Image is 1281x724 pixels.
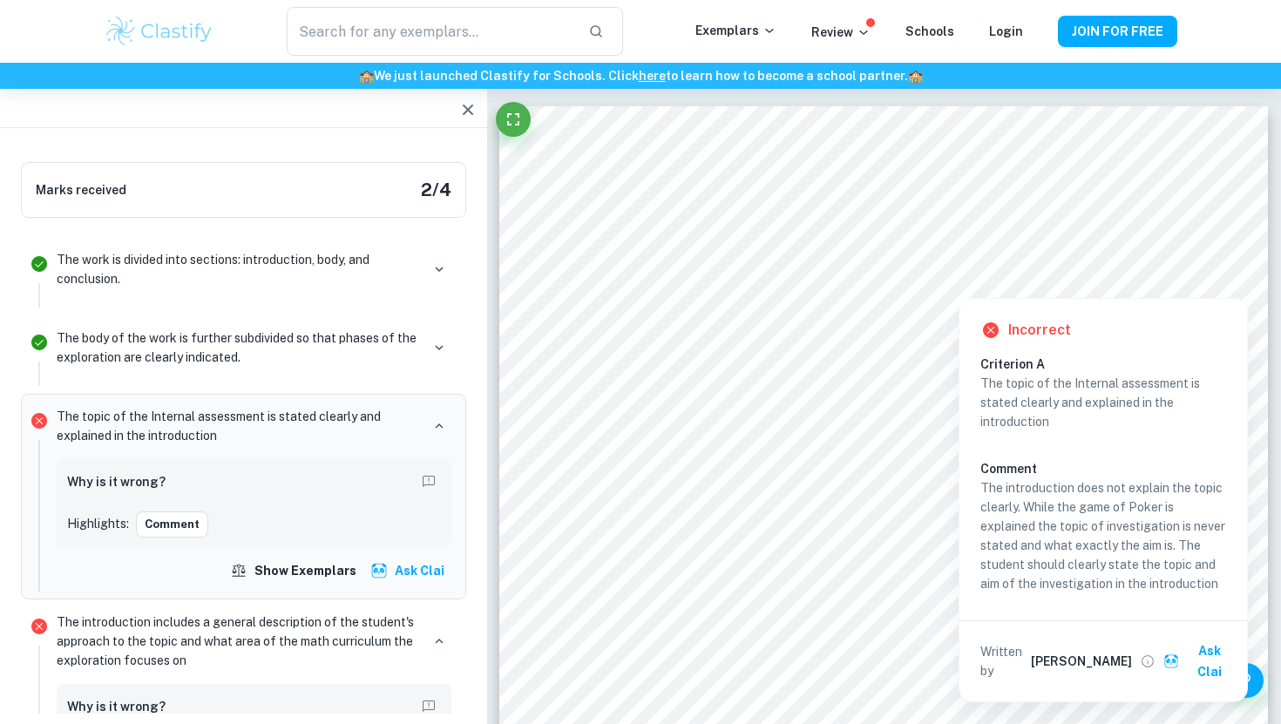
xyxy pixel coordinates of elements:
[367,555,451,586] button: Ask Clai
[980,355,1240,374] h6: Criterion A
[496,102,531,137] button: Fullscreen
[57,612,420,670] p: The introduction includes a general description of the student's approach to the topic and what a...
[905,24,954,38] a: Schools
[29,410,50,431] svg: Incorrect
[980,642,1027,680] p: Written by
[989,24,1023,38] a: Login
[811,23,871,42] p: Review
[1031,652,1132,671] h6: [PERSON_NAME]
[417,694,441,719] button: Report mistake/confusion
[1135,649,1160,673] button: View full profile
[1163,653,1180,670] img: clai.svg
[67,697,166,716] h6: Why is it wrong?
[136,511,208,538] button: Comment
[908,69,923,83] span: 🏫
[3,66,1278,85] h6: We just launched Clastify for Schools. Click to learn how to become a school partner.
[57,328,420,367] p: The body of the work is further subdivided so that phases of the exploration are clearly indicated.
[417,470,441,494] button: Report mistake/confusion
[104,14,214,49] img: Clastify logo
[227,555,363,586] button: Show exemplars
[1008,320,1071,341] h6: Incorrect
[57,407,420,445] p: The topic of the Internal assessment is stated clearly and explained in the introduction
[1058,16,1177,47] button: JOIN FOR FREE
[67,472,166,491] h6: Why is it wrong?
[980,459,1226,478] h6: Comment
[29,616,50,637] svg: Incorrect
[359,69,374,83] span: 🏫
[287,7,574,56] input: Search for any exemplars...
[67,514,129,533] p: Highlights:
[695,21,776,40] p: Exemplars
[57,250,420,288] p: The work is divided into sections: introduction, body, and conclusion.
[421,177,451,203] h5: 2 / 4
[29,254,50,274] svg: Correct
[29,332,50,353] svg: Correct
[639,69,666,83] a: here
[370,562,388,579] img: clai.svg
[980,374,1226,431] p: The topic of the Internal assessment is stated clearly and explained in the introduction
[980,478,1226,593] p: The introduction does not explain the topic clearly. While the game of Poker is explained the top...
[36,180,126,200] h6: Marks received
[1160,635,1240,687] button: Ask Clai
